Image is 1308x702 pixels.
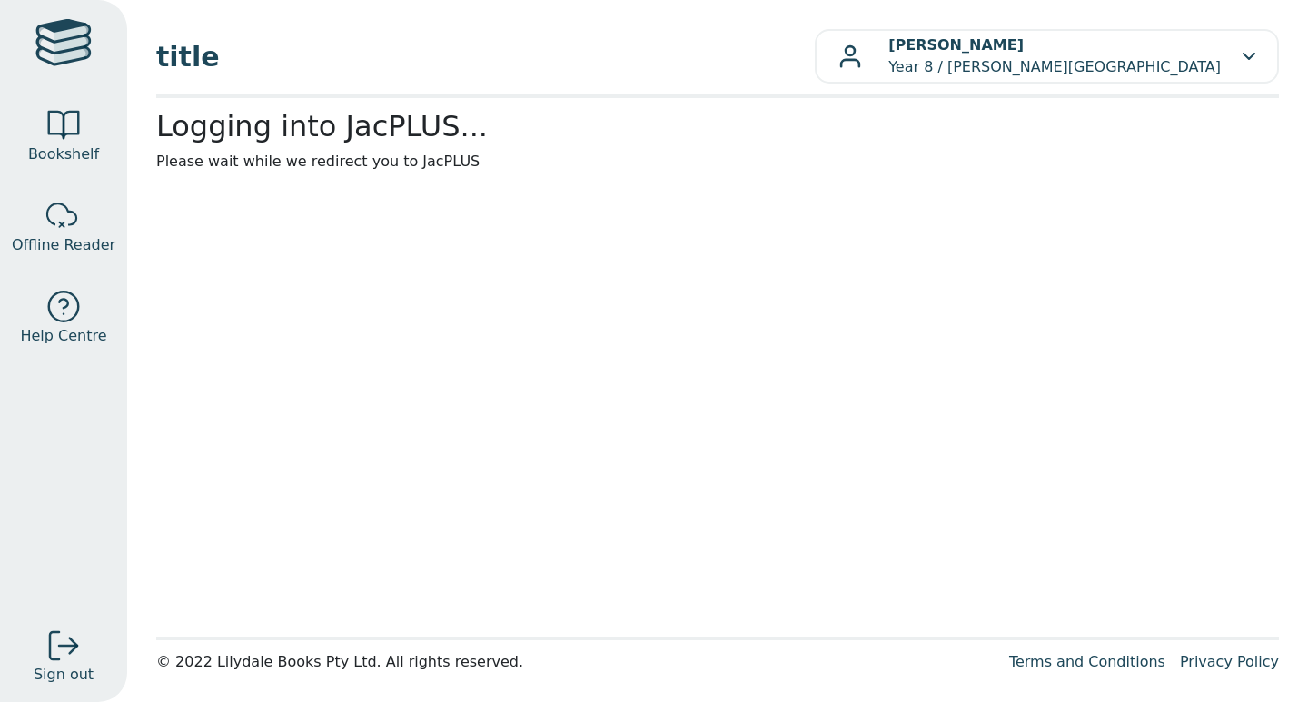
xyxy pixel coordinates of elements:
[888,35,1221,78] p: Year 8 / [PERSON_NAME][GEOGRAPHIC_DATA]
[34,664,94,686] span: Sign out
[1009,653,1165,670] a: Terms and Conditions
[888,36,1024,54] b: [PERSON_NAME]
[20,325,106,347] span: Help Centre
[1180,653,1279,670] a: Privacy Policy
[28,143,99,165] span: Bookshelf
[156,151,1279,173] p: Please wait while we redirect you to JacPLUS
[815,29,1279,84] button: [PERSON_NAME]Year 8 / [PERSON_NAME][GEOGRAPHIC_DATA]
[156,109,1279,143] h2: Logging into JacPLUS...
[156,651,995,673] div: © 2022 Lilydale Books Pty Ltd. All rights reserved.
[156,36,815,77] span: title
[12,234,115,256] span: Offline Reader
